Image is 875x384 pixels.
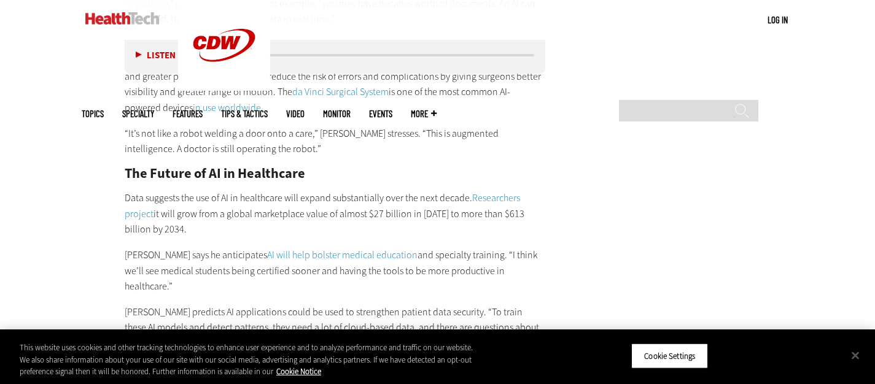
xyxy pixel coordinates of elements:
[221,109,268,118] a: Tips & Tactics
[178,81,270,94] a: CDW
[276,366,321,377] a: More information about your privacy
[768,13,788,26] div: User menu
[323,109,351,118] a: MonITor
[125,126,546,157] p: “It’s not like a robot welding a door onto a care,” [PERSON_NAME] stresses. “This is augmented in...
[125,191,520,220] a: Researchers project
[85,12,160,25] img: Home
[20,342,481,378] div: This website uses cookies and other tracking technologies to enhance user experience and to analy...
[125,190,546,237] p: Data suggests the use of AI in healthcare will expand substantially over the next decade. it will...
[125,247,546,294] p: [PERSON_NAME] says he anticipates and specialty training. “I think we’ll see medical students bei...
[631,343,708,369] button: Cookie Settings
[125,304,546,351] p: [PERSON_NAME] predicts AI applications could be used to strengthen patient data security. “To tra...
[411,109,437,118] span: More
[125,167,546,180] h2: The Future of AI in Healthcare
[122,109,154,118] span: Specialty
[369,109,392,118] a: Events
[82,109,104,118] span: Topics
[173,109,203,118] a: Features
[842,342,869,369] button: Close
[267,248,418,261] a: AI will help bolster medical education
[768,14,788,25] a: Log in
[286,109,305,118] a: Video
